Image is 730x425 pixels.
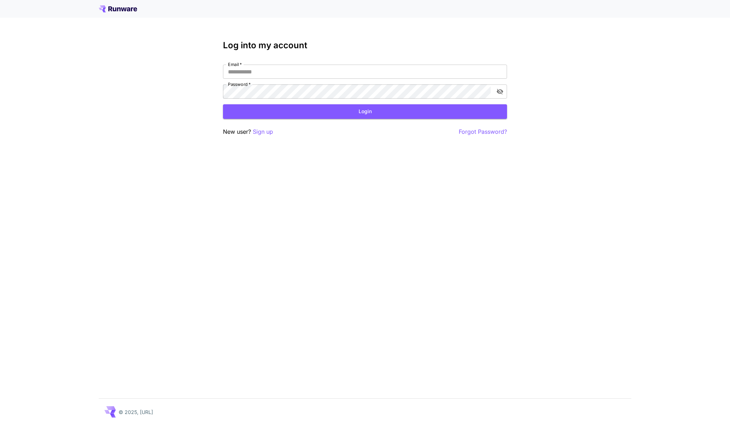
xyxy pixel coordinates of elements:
[223,104,507,119] button: Login
[459,127,507,136] button: Forgot Password?
[223,40,507,50] h3: Log into my account
[223,127,273,136] p: New user?
[228,61,242,67] label: Email
[119,408,153,416] p: © 2025, [URL]
[228,81,251,87] label: Password
[494,85,506,98] button: toggle password visibility
[253,127,273,136] button: Sign up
